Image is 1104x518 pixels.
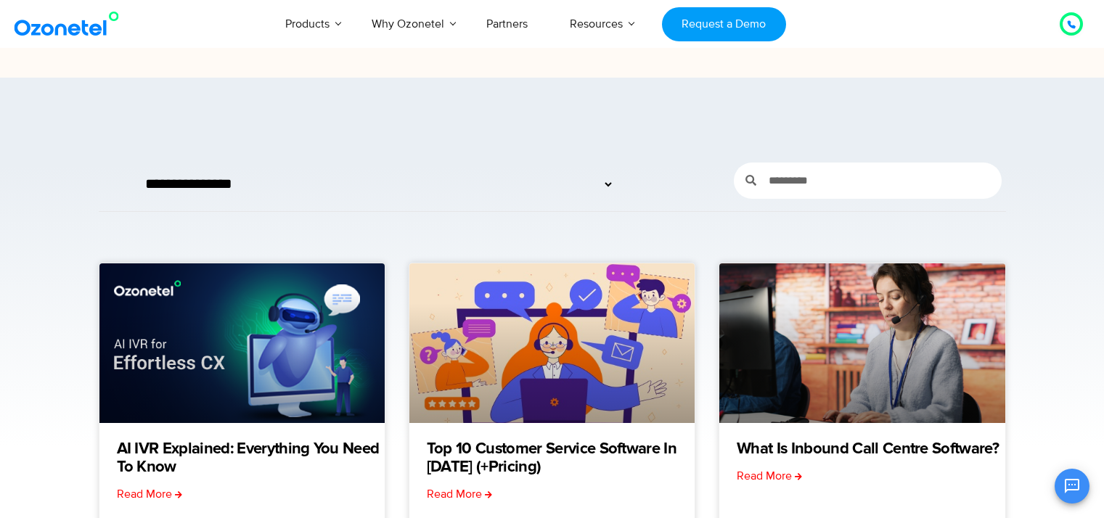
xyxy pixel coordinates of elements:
a: Read more about Top 10 Customer Service Software in 2025 (+Pricing) [427,485,492,503]
button: Open chat [1055,469,1089,503]
a: Top 10 Customer Service Software in [DATE] (+Pricing) [427,440,695,477]
a: Read more about AI IVR Explained: Everything You Need to Know [117,485,182,503]
a: Request a Demo [662,7,786,41]
a: Read more about What Is Inbound Call Centre Software? [737,467,802,485]
a: AI IVR Explained: Everything You Need to Know [117,440,385,477]
a: What Is Inbound Call Centre Software? [737,440,999,459]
